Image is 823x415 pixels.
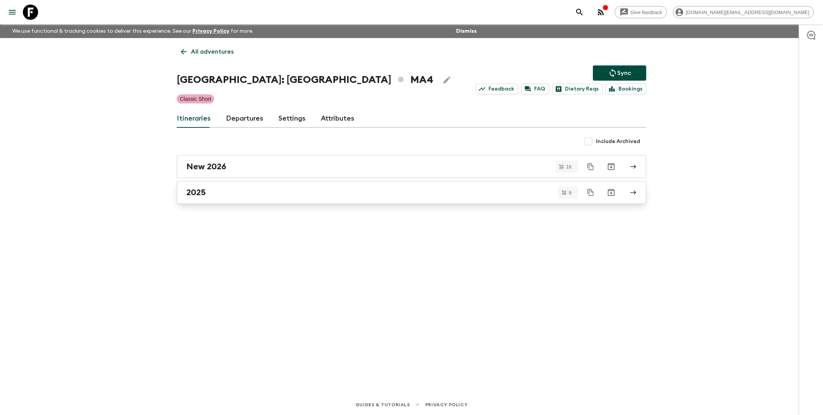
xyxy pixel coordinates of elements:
[191,47,234,56] p: All adventures
[192,29,229,34] a: Privacy Policy
[476,84,518,94] a: Feedback
[177,110,211,128] a: Itineraries
[454,26,479,37] button: Dismiss
[682,10,813,15] span: [DOMAIN_NAME][EMAIL_ADDRESS][DOMAIN_NAME]
[355,401,410,409] a: Guides & Tutorials
[177,44,238,59] a: All adventures
[321,110,354,128] a: Attributes
[673,6,814,18] div: [DOMAIN_NAME][EMAIL_ADDRESS][DOMAIN_NAME]
[584,160,597,173] button: Duplicate
[572,5,587,20] button: search adventures
[279,110,306,128] a: Settings
[604,185,619,200] button: Archive
[177,72,433,87] h1: [GEOGRAPHIC_DATA]: [GEOGRAPHIC_DATA] MA4
[521,84,549,94] a: FAQ
[9,24,256,38] p: We use functional & tracking cookies to deliver this experience. See our for more.
[604,159,619,174] button: Archive
[605,84,646,94] a: Bookings
[177,155,646,178] a: New 2026
[425,401,468,409] a: Privacy Policy
[552,84,602,94] a: Dietary Reqs
[615,6,667,18] a: Give feedback
[596,138,640,145] span: Include Archived
[186,162,226,172] h2: New 2026
[177,181,646,204] a: 2025
[180,95,211,103] p: Classic Short
[5,5,20,20] button: menu
[562,164,576,169] span: 16
[617,68,631,78] p: Sync
[593,65,646,81] button: Sync adventure departures to the booking engine
[564,190,576,195] span: 8
[584,186,597,199] button: Duplicate
[226,110,263,128] a: Departures
[626,10,666,15] span: Give feedback
[439,72,455,87] button: Edit Adventure Title
[186,188,206,197] h2: 2025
